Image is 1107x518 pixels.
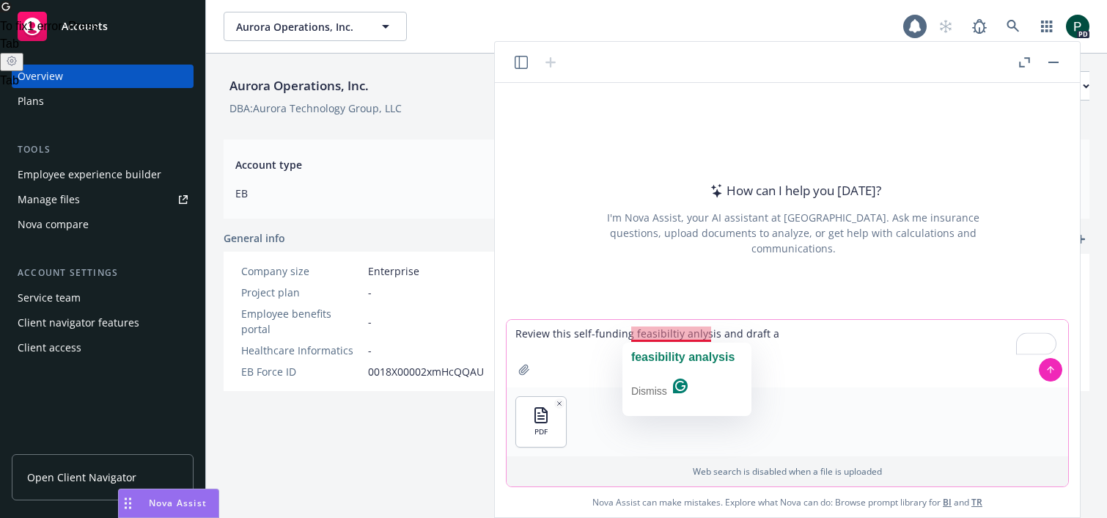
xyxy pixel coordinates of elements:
div: Manage files [18,188,80,211]
span: 0018X00002xmHcQQAU [368,364,484,379]
span: EB [235,186,639,201]
a: Nova compare [12,213,194,236]
span: - [368,343,372,358]
div: Company size [241,263,362,279]
a: Client access [12,336,194,360]
a: add [1072,230,1089,248]
div: Employee experience builder [18,163,161,186]
a: BI [943,496,952,508]
span: PDF [534,427,548,437]
div: Employee benefits portal [241,306,362,337]
div: Project plan [241,285,362,300]
button: PDF [516,397,566,447]
a: Client navigator features [12,311,194,335]
a: Manage files [12,188,194,211]
a: Service team [12,286,194,310]
div: Client access [18,336,81,360]
div: How can I help you [DATE]? [706,181,881,200]
p: Web search is disabled when a file is uploaded [515,465,1059,478]
textarea: To enrich screen reader interactions, please activate Accessibility in Grammarly extension settings [507,320,1068,387]
span: Account type [235,157,639,172]
div: Plans [18,90,44,113]
a: Plans [12,90,194,113]
span: - [368,285,372,300]
div: Client navigator features [18,311,139,335]
div: Drag to move [119,489,137,517]
span: - [368,314,372,329]
button: Nova Assist [118,489,219,518]
span: General info [224,230,285,246]
a: Employee experience builder [12,163,194,186]
div: Account settings [12,266,194,280]
div: Nova compare [18,213,89,236]
div: Tools [12,142,194,157]
span: Open Client Navigator [27,470,136,485]
span: Nova Assist can make mistakes. Explore what Nova can do: Browse prompt library for and [592,487,982,517]
span: Enterprise [368,263,419,279]
div: Healthcare Informatics [241,343,362,358]
div: EB Force ID [241,364,362,379]
div: I'm Nova Assist, your AI assistant at [GEOGRAPHIC_DATA]. Ask me insurance questions, upload docum... [587,210,999,256]
span: Nova Assist [149,497,207,509]
a: TR [971,496,982,508]
div: DBA: Aurora Technology Group, LLC [229,101,402,116]
div: Service team [18,286,81,310]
